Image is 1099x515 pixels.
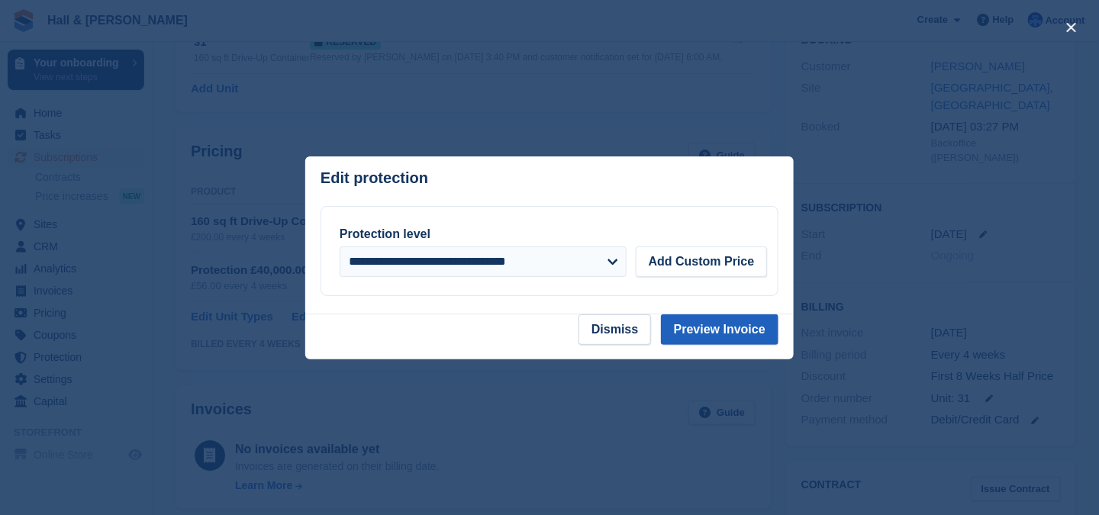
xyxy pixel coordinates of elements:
button: Add Custom Price [636,246,768,277]
button: close [1059,15,1084,40]
button: Preview Invoice [661,314,778,345]
label: Protection level [340,227,430,240]
button: Dismiss [579,314,651,345]
p: Edit protection [321,169,428,187]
